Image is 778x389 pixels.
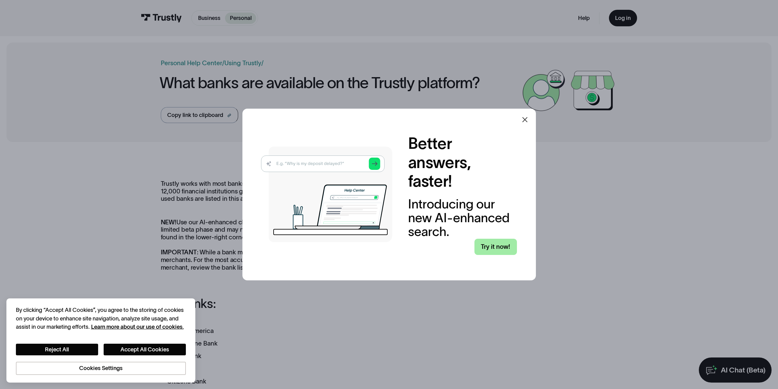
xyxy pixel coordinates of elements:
button: Accept All Cookies [104,344,186,356]
div: Introducing our new AI-enhanced search. [408,197,517,239]
a: Try it now! [474,239,517,255]
div: By clicking “Accept All Cookies”, you agree to the storing of cookies on your device to enhance s... [16,306,186,331]
a: More information about your privacy, opens in a new tab [91,324,184,330]
button: Reject All [16,344,98,356]
button: Cookies Settings [16,362,186,375]
div: Privacy [16,306,186,375]
div: Cookie banner [6,298,195,383]
h2: Better answers, faster! [408,134,517,191]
